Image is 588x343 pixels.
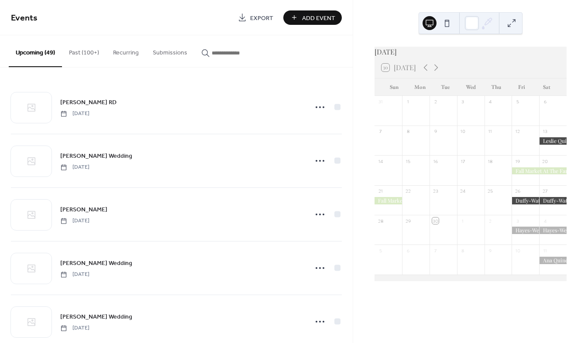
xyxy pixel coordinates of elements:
button: Submissions [146,35,194,66]
div: Fall Market At The Farm [512,167,567,175]
span: Export [250,14,273,23]
span: [PERSON_NAME] Wedding [60,259,132,268]
div: 25 [487,188,494,194]
span: [PERSON_NAME] RD [60,98,117,107]
div: Duffy-Watson Wedding [539,197,567,204]
div: 1 [460,217,466,224]
div: [DATE] [375,47,567,57]
div: 6 [405,247,411,254]
span: [PERSON_NAME] Wedding [60,312,132,322]
a: Export [231,10,280,25]
span: [PERSON_NAME] Wedding [60,152,132,161]
div: Mon [407,78,432,96]
div: 6 [542,98,548,105]
div: 15 [405,158,411,164]
div: Sat [534,78,560,96]
button: Past (100+) [62,35,106,66]
div: 11 [487,128,494,135]
div: 18 [487,158,494,164]
div: 30 [432,217,439,224]
div: 23 [432,188,439,194]
div: 10 [514,247,521,254]
div: 2 [487,217,494,224]
div: Thu [483,78,509,96]
div: 5 [377,247,384,254]
div: 3 [460,98,466,105]
div: Duffy-Watson Rehearsal Dinner [512,197,539,204]
div: 2 [432,98,439,105]
span: Events [11,10,38,27]
div: Leslie Quincenera [539,137,567,145]
div: 29 [405,217,411,224]
span: [DATE] [60,271,89,278]
div: 10 [460,128,466,135]
div: 8 [460,247,466,254]
div: 31 [377,98,384,105]
div: Hayes-Wells RD [512,227,539,234]
div: 4 [487,98,494,105]
div: 26 [514,188,521,194]
div: 11 [542,247,548,254]
button: Recurring [106,35,146,66]
a: [PERSON_NAME] [60,204,107,214]
span: [DATE] [60,217,89,225]
div: 4 [542,217,548,224]
div: 16 [432,158,439,164]
div: Fri [509,78,534,96]
a: [PERSON_NAME] Wedding [60,258,132,268]
div: 28 [377,217,384,224]
a: [PERSON_NAME] Wedding [60,312,132,322]
div: 17 [460,158,466,164]
div: Sun [382,78,407,96]
div: 24 [460,188,466,194]
div: Hayes-Wells Wedding [539,227,567,234]
div: Fall Market At The Farm [375,197,402,204]
div: Tue [433,78,458,96]
div: 7 [432,247,439,254]
div: Wed [458,78,483,96]
div: 1 [405,98,411,105]
div: 12 [514,128,521,135]
div: 19 [514,158,521,164]
div: 8 [405,128,411,135]
div: 13 [542,128,548,135]
a: [PERSON_NAME] Wedding [60,151,132,161]
a: [PERSON_NAME] RD [60,97,117,107]
div: 22 [405,188,411,194]
div: 9 [487,247,494,254]
span: [DATE] [60,324,89,332]
button: Upcoming (49) [9,35,62,67]
div: 7 [377,128,384,135]
div: 5 [514,98,521,105]
span: [DATE] [60,110,89,118]
div: Ana Quinceneria [539,257,567,264]
div: 9 [432,128,439,135]
div: 20 [542,158,548,164]
div: 14 [377,158,384,164]
span: [DATE] [60,163,89,171]
button: Add Event [283,10,342,25]
span: Add Event [302,14,335,23]
div: 3 [514,217,521,224]
div: 21 [377,188,384,194]
div: 27 [542,188,548,194]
